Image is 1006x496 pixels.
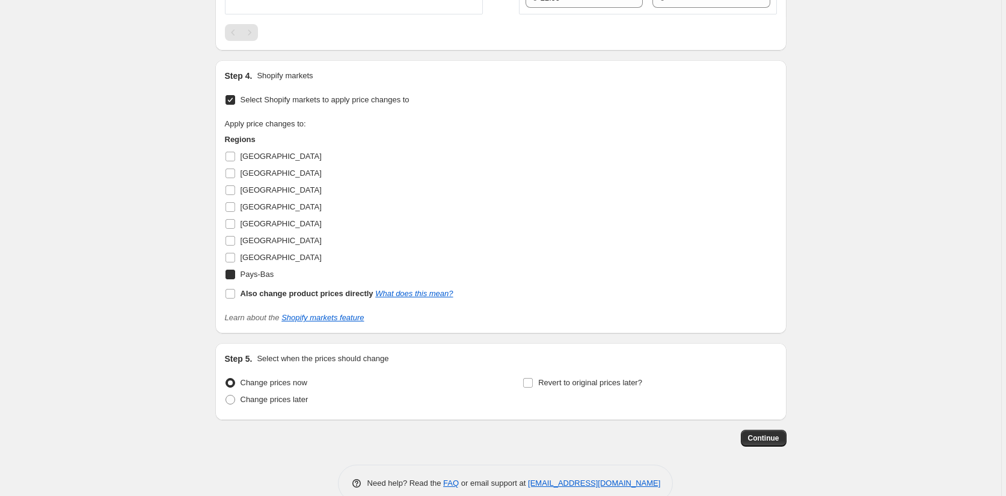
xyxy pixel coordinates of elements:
span: Apply price changes to: [225,119,306,128]
span: [GEOGRAPHIC_DATA] [241,219,322,228]
a: What does this mean? [375,289,453,298]
span: Change prices later [241,395,308,404]
b: Also change product prices directly [241,289,373,298]
span: Change prices now [241,378,307,387]
span: or email support at [459,479,528,488]
span: [GEOGRAPHIC_DATA] [241,169,322,178]
a: Shopify markets feature [281,313,364,322]
span: Select Shopify markets to apply price changes to [241,95,409,104]
nav: Pagination [225,24,258,41]
i: Learn about the [225,313,364,322]
h2: Step 5. [225,353,253,365]
p: Select when the prices should change [257,353,388,365]
p: Shopify markets [257,70,313,82]
span: Pays-Bas [241,270,274,279]
span: Continue [748,433,779,443]
span: Revert to original prices later? [538,378,642,387]
a: FAQ [443,479,459,488]
span: [GEOGRAPHIC_DATA] [241,253,322,262]
span: [GEOGRAPHIC_DATA] [241,185,322,194]
span: Need help? Read the [367,479,444,488]
h3: Regions [225,134,453,146]
span: [GEOGRAPHIC_DATA] [241,202,322,211]
button: Continue [741,430,787,447]
h2: Step 4. [225,70,253,82]
span: [GEOGRAPHIC_DATA] [241,236,322,245]
span: [GEOGRAPHIC_DATA] [241,152,322,161]
a: [EMAIL_ADDRESS][DOMAIN_NAME] [528,479,660,488]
